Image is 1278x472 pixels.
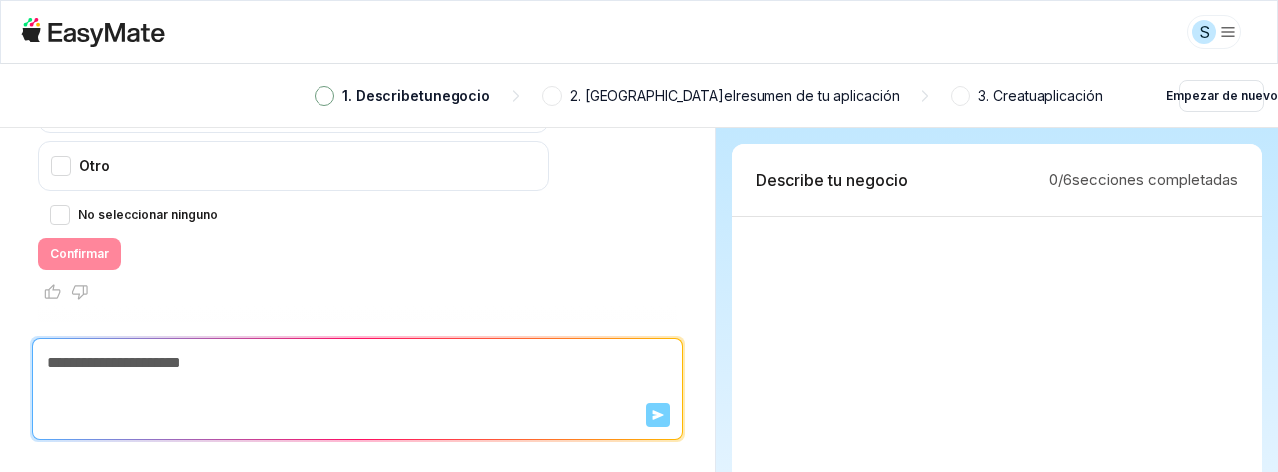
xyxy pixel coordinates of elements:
[433,87,490,104] font: negocio
[1179,80,1264,112] button: Empezar de nuevo
[419,87,433,104] font: tu
[978,87,1024,104] font: 3. Crea
[570,87,724,104] font: 2. [GEOGRAPHIC_DATA]
[342,87,419,104] font: 1. Describe
[1037,87,1103,104] font: aplicación
[724,87,736,104] font: el
[1166,88,1278,103] font: Empezar de nuevo
[1199,22,1210,42] font: S
[736,87,900,104] font: resumen de tu aplicación
[1072,170,1238,189] font: secciones completadas
[1058,170,1063,189] font: /
[1063,170,1072,189] font: 6
[78,207,218,222] font: No seleccionar ninguno
[1049,170,1058,189] font: 0
[1025,87,1037,104] font: tu
[756,170,908,190] font: Describe tu negocio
